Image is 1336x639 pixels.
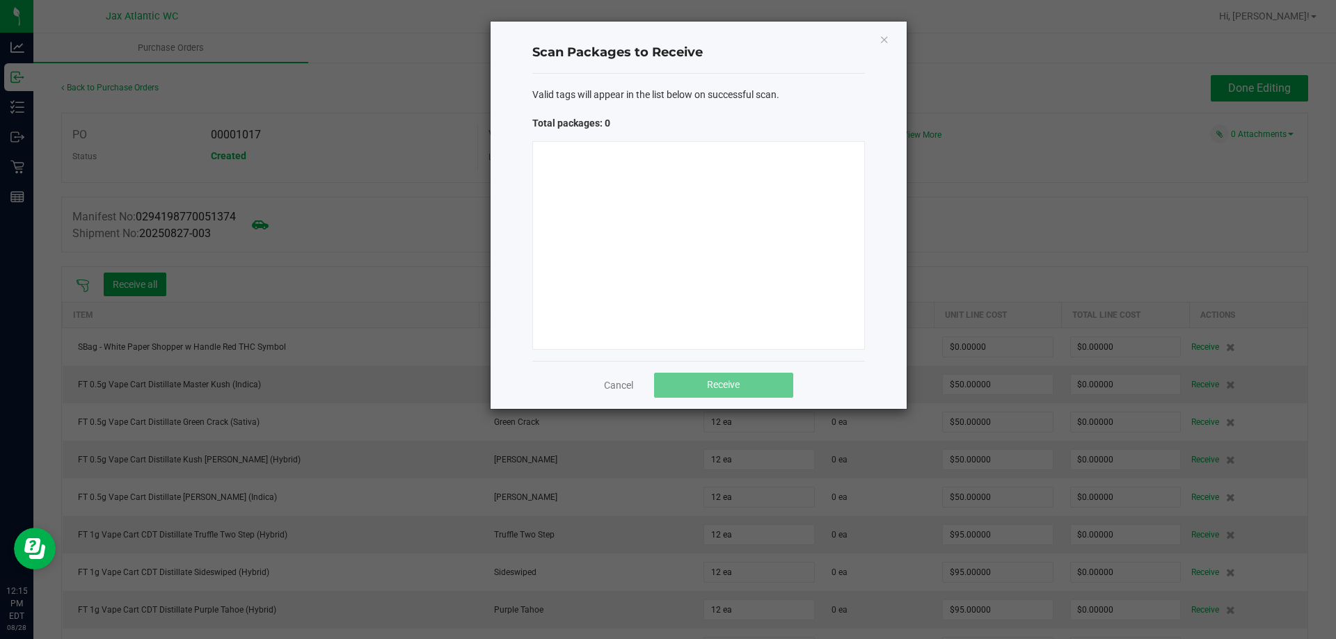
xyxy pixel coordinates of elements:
button: Close [880,31,889,47]
span: Total packages: 0 [532,116,699,131]
a: Cancel [604,378,633,392]
span: Valid tags will appear in the list below on successful scan. [532,88,779,102]
button: Receive [654,373,793,398]
iframe: Resource center [14,528,56,569]
span: Receive [707,379,740,390]
h4: Scan Packages to Receive [532,44,865,62]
